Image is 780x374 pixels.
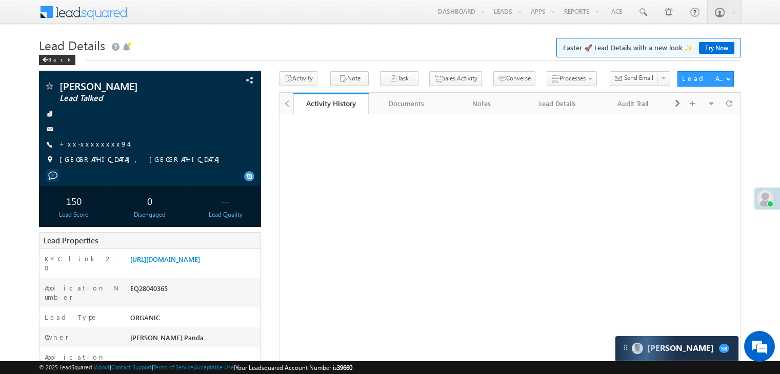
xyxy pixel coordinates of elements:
a: Try Now [699,42,734,54]
span: Lead Details [39,37,105,53]
div: Lead Actions [682,74,726,83]
div: Disengaged [117,210,182,219]
button: Lead Actions [677,71,734,87]
a: [URL][DOMAIN_NAME] [130,255,200,263]
div: Audit Trail [604,97,662,110]
div: Activity History [301,98,361,108]
button: Converse [493,71,535,86]
span: 58 [719,344,729,353]
span: [PERSON_NAME] [59,81,197,91]
a: +xx-xxxxxxxx94 [59,139,128,148]
div: 150 [42,191,106,210]
label: KYC link 2_0 [45,254,119,273]
a: Lead Details [520,93,595,114]
div: carter-dragCarter[PERSON_NAME]58 [615,336,739,361]
span: Lead Talked [59,93,197,103]
a: Audit Trail [596,93,671,114]
a: Contact Support [111,364,152,370]
span: Lead Properties [44,235,98,245]
label: Owner [45,333,69,342]
a: Terms of Service [153,364,193,370]
a: About [95,364,110,370]
a: Notes [445,93,520,114]
div: Lead Score [42,210,106,219]
a: Activity History [293,93,369,114]
button: Task [380,71,418,86]
button: Note [330,71,369,86]
a: Documents [369,93,444,114]
div: ORGANIC [128,313,261,327]
span: Send Email [624,73,653,82]
div: Lead Details [528,97,586,110]
div: 0 [117,191,182,210]
button: Send Email [610,71,658,86]
span: [GEOGRAPHIC_DATA], [GEOGRAPHIC_DATA] [59,155,225,165]
button: Processes [547,71,597,86]
a: Back [39,54,81,63]
div: Documents [377,97,435,110]
span: Faster 🚀 Lead Details with a new look ✨ [563,43,734,53]
img: carter-drag [622,343,630,351]
div: Lead Quality [193,210,258,219]
span: © 2025 LeadSquared | | | | | [39,363,352,372]
button: Sales Activity [429,71,482,86]
button: Activity [279,71,317,86]
label: Application Status [45,352,119,371]
div: EQ28040365 [128,283,261,298]
label: Application Number [45,283,119,302]
span: 39660 [337,364,352,371]
div: Notes [453,97,511,110]
div: -- [193,191,258,210]
label: Lead Type [45,313,98,322]
span: Processes [559,74,586,82]
span: [PERSON_NAME] Panda [130,333,204,342]
span: Your Leadsquared Account Number is [235,364,352,371]
a: Acceptable Use [195,364,234,370]
div: Back [39,55,75,65]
